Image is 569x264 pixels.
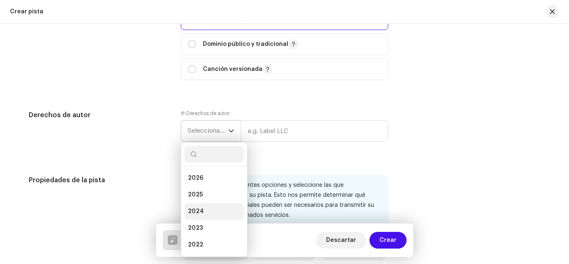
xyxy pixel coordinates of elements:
[29,175,167,185] h5: Propiedades de la pista
[185,203,244,220] li: 2024
[185,220,244,236] li: 2023
[203,64,272,74] p: Canción versionada
[188,191,203,199] span: 2025
[369,232,407,249] button: Crear
[185,170,244,186] li: 2026
[188,241,203,249] span: 2022
[181,110,230,117] label: Ⓟ Derechos de autor
[203,39,298,49] p: Dominio público y tradicional
[188,174,203,182] span: 2026
[326,232,356,249] span: Descartar
[241,120,388,142] input: e.g. Label LLC
[185,186,244,203] li: 2025
[316,232,366,249] button: Descartar
[379,232,397,249] span: Crear
[228,121,234,141] div: dropdown trigger
[181,33,388,55] p-togglebutton: Dominio público y tradicional
[29,110,167,120] h5: Derechos de autor
[181,58,388,80] p-togglebutton: Canción versionada
[204,180,382,220] div: Revise las siguientes opciones y seleccione las que correspondan a su pista. Esto nos permite det...
[188,224,203,232] span: 2023
[188,207,204,216] span: 2024
[188,121,228,141] span: Seleccionar año
[185,236,244,253] li: 2022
